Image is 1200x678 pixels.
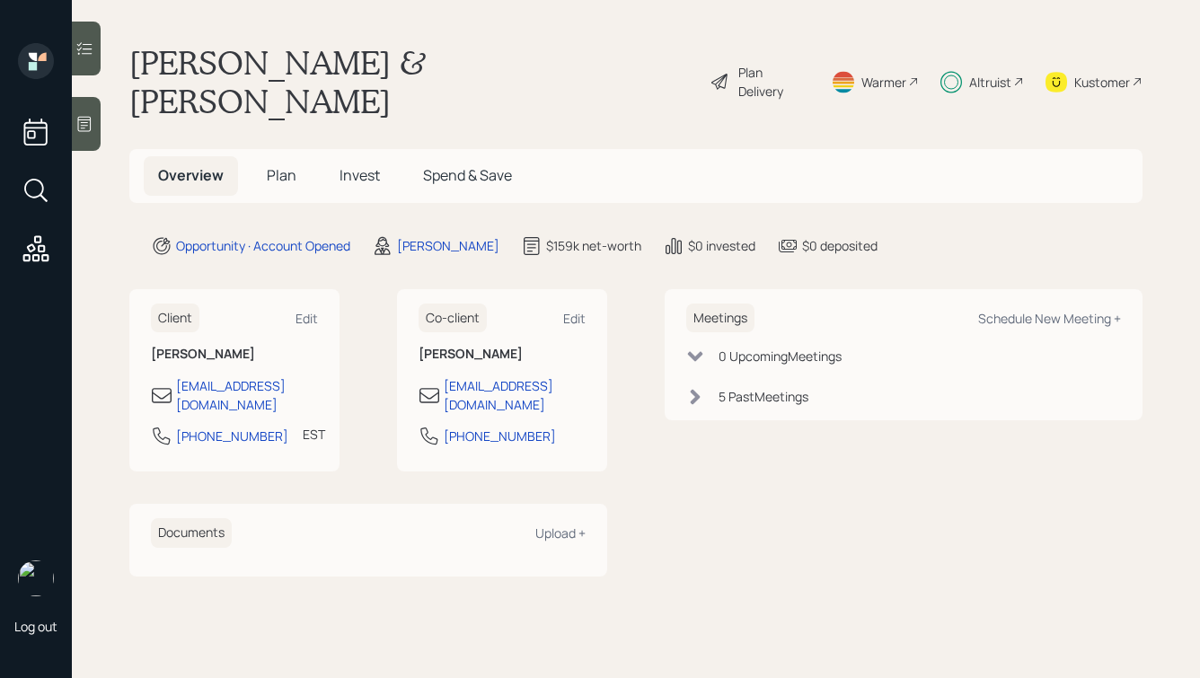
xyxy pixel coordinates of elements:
div: EST [303,425,325,444]
div: [EMAIL_ADDRESS][DOMAIN_NAME] [444,376,586,414]
h1: [PERSON_NAME] & [PERSON_NAME] [129,43,695,120]
div: Plan Delivery [738,63,809,101]
span: Spend & Save [423,165,512,185]
div: Edit [296,310,318,327]
div: [EMAIL_ADDRESS][DOMAIN_NAME] [176,376,318,414]
span: Plan [267,165,296,185]
div: 5 Past Meeting s [719,387,808,406]
div: $0 invested [688,236,755,255]
h6: Client [151,304,199,333]
div: Opportunity · Account Opened [176,236,350,255]
span: Overview [158,165,224,185]
div: Warmer [861,73,906,92]
div: Schedule New Meeting + [978,310,1121,327]
div: 0 Upcoming Meeting s [719,347,842,365]
div: Altruist [969,73,1011,92]
div: Edit [563,310,586,327]
div: Kustomer [1074,73,1130,92]
div: $159k net-worth [546,236,641,255]
div: [PHONE_NUMBER] [444,427,556,445]
div: [PHONE_NUMBER] [176,427,288,445]
img: hunter_neumayer.jpg [18,560,54,596]
span: Invest [340,165,380,185]
h6: Co-client [419,304,487,333]
h6: Meetings [686,304,754,333]
div: $0 deposited [802,236,878,255]
div: Log out [14,618,57,635]
h6: Documents [151,518,232,548]
div: [PERSON_NAME] [397,236,499,255]
h6: [PERSON_NAME] [419,347,586,362]
div: Upload + [535,524,586,542]
h6: [PERSON_NAME] [151,347,318,362]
